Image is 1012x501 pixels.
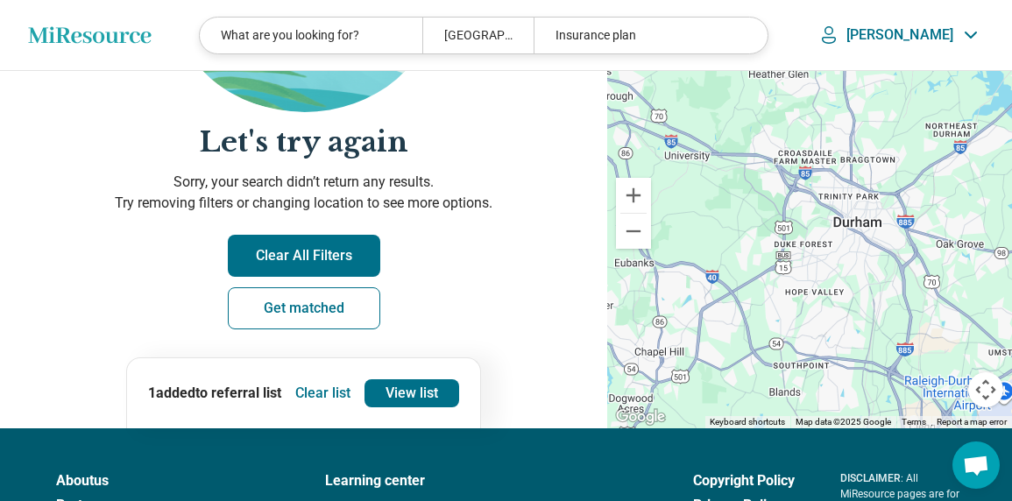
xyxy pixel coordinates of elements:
span: DISCLAIMER [840,472,901,484]
button: Keyboard shortcuts [710,416,785,428]
a: Learning center [325,470,648,491]
p: Sorry, your search didn’t return any results. Try removing filters or changing location to see mo... [21,172,586,214]
button: Clear list [288,379,357,407]
p: [PERSON_NAME] [846,26,953,44]
a: Terms (opens in new tab) [902,417,926,427]
span: to referral list [195,385,281,401]
span: Map data ©2025 Google [796,417,891,427]
a: Copyright Policy [693,470,795,491]
div: What are you looking for? [200,18,422,53]
div: Insurance plan [534,18,756,53]
p: 1 added [148,383,281,404]
div: [GEOGRAPHIC_DATA], [GEOGRAPHIC_DATA], [GEOGRAPHIC_DATA] [422,18,534,53]
h2: Let's try again [21,123,586,162]
button: Zoom in [616,178,651,213]
a: View list [364,379,459,407]
div: Open chat [952,441,1000,489]
a: Aboutus [56,470,280,491]
button: Map camera controls [968,372,1003,407]
button: Clear All Filters [228,235,380,277]
a: Open this area in Google Maps (opens a new window) [612,406,669,428]
button: Zoom out [616,214,651,249]
img: Google [612,406,669,428]
a: Report a map error [937,417,1007,427]
a: Get matched [228,287,380,329]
